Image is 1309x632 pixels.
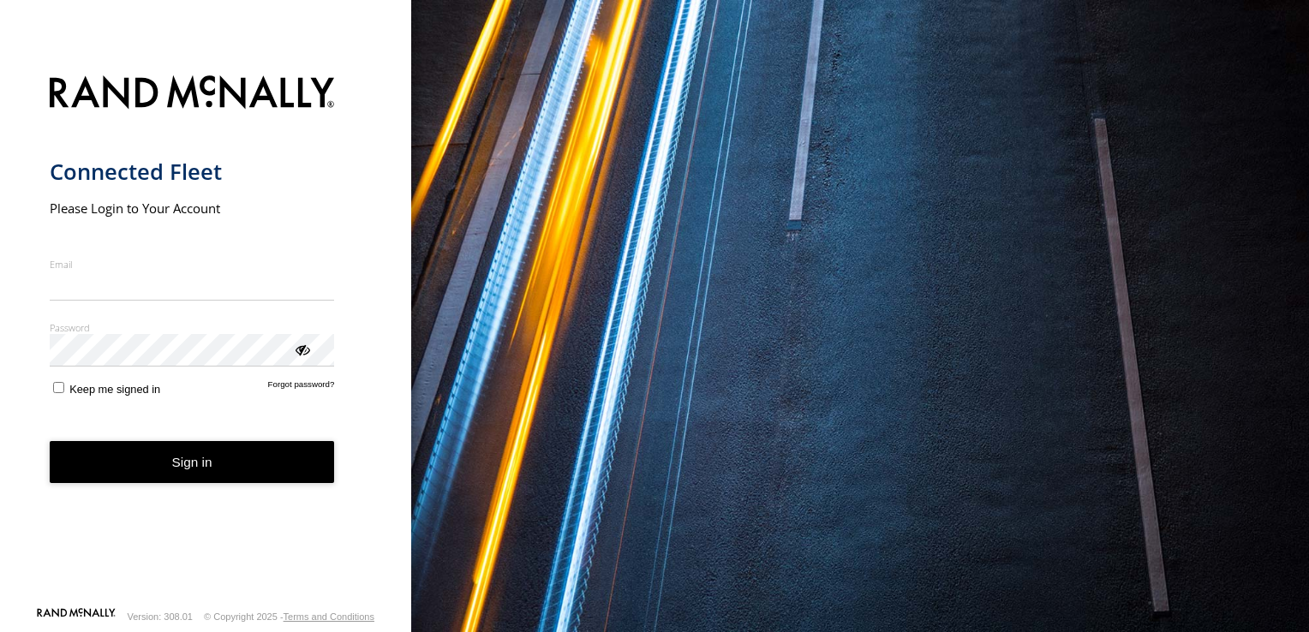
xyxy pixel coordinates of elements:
[50,258,335,271] label: Email
[50,65,362,606] form: main
[50,158,335,186] h1: Connected Fleet
[50,72,335,116] img: Rand McNally
[204,611,374,622] div: © Copyright 2025 -
[128,611,193,622] div: Version: 308.01
[69,383,160,396] span: Keep me signed in
[50,321,335,334] label: Password
[268,379,335,396] a: Forgot password?
[293,340,310,357] div: ViewPassword
[53,382,64,393] input: Keep me signed in
[37,608,116,625] a: Visit our Website
[50,441,335,483] button: Sign in
[50,200,335,217] h2: Please Login to Your Account
[284,611,374,622] a: Terms and Conditions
